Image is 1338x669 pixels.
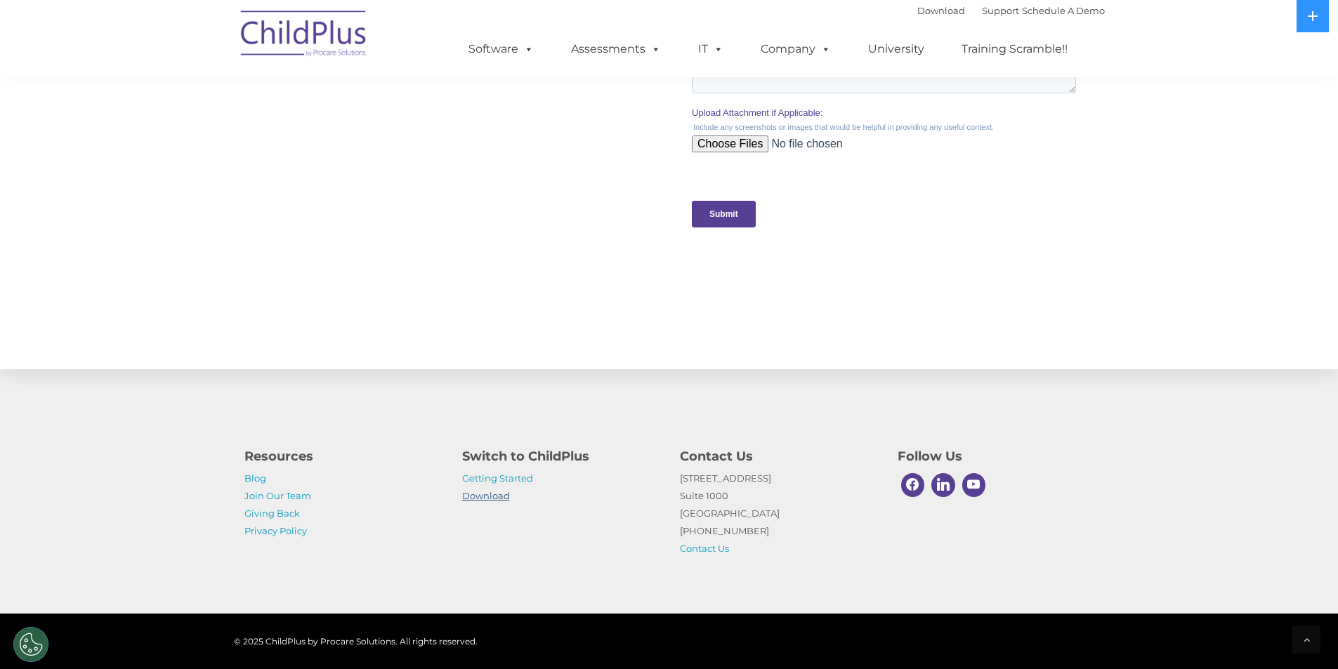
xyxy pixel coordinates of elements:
a: Blog [244,472,266,484]
a: IT [684,35,737,63]
font: | [917,5,1105,16]
h4: Switch to ChildPlus [462,446,659,466]
a: Download [462,490,510,501]
span: Phone number [195,150,255,161]
h4: Contact Us [680,446,877,466]
a: Assessments [557,35,675,63]
a: Support [982,5,1019,16]
a: Join Our Team [244,490,311,501]
h4: Follow Us [898,446,1094,466]
a: Youtube [959,470,990,501]
a: Facebook [898,470,929,501]
a: Training Scramble!! [947,35,1082,63]
a: Software [454,35,548,63]
a: Getting Started [462,472,533,484]
a: Contact Us [680,543,729,554]
a: University [854,35,938,63]
a: Download [917,5,965,16]
a: Linkedin [928,470,959,501]
span: © 2025 ChildPlus by Procare Solutions. All rights reserved. [234,636,478,647]
a: Giving Back [244,508,300,519]
a: Privacy Policy [244,525,307,536]
a: Schedule A Demo [1022,5,1105,16]
p: [STREET_ADDRESS] Suite 1000 [GEOGRAPHIC_DATA] [PHONE_NUMBER] [680,470,877,557]
span: Last name [195,93,238,103]
h4: Resources [244,446,441,466]
button: Cookies Settings [13,627,48,662]
img: ChildPlus by Procare Solutions [234,1,374,71]
a: Company [747,35,845,63]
